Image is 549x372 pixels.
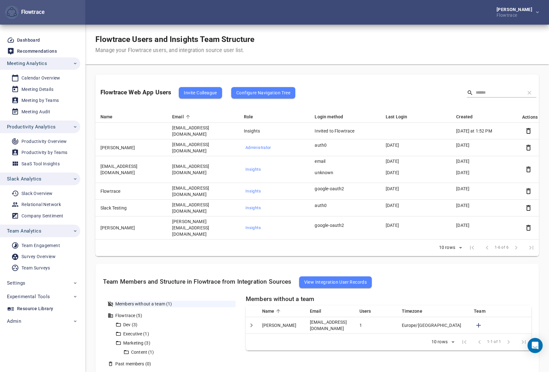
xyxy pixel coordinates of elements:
td: Flowtrace [95,183,167,200]
div: SaaS Tool Insights [21,160,60,168]
td: [EMAIL_ADDRESS][DOMAIN_NAME] [167,183,239,200]
div: Executive (1) [122,331,228,337]
td: [DATE] at 1:52 PM [451,123,522,139]
span: Experimental Tools [7,292,50,301]
p: [DATE] [386,158,443,164]
p: [DATE] [456,222,515,228]
td: [PERSON_NAME][EMAIL_ADDRESS][DOMAIN_NAME] [167,216,239,239]
span: View Integration User Records [304,278,367,286]
h5: Members without a team [246,296,531,303]
span: Team [474,307,494,315]
div: Flowtrace [497,12,535,17]
div: Last Login [386,113,443,121]
span: Productivity Analytics [7,123,56,131]
span: Email [172,113,192,121]
div: Team [474,307,526,315]
span: Name [262,307,283,315]
td: [PERSON_NAME] [95,139,167,156]
button: Detach user from the account [524,203,533,213]
span: First Page [457,334,472,350]
button: Detach user from the account [524,186,533,196]
div: Flowtrace [19,9,45,16]
td: [EMAIL_ADDRESS][DOMAIN_NAME] [167,156,239,183]
td: [EMAIL_ADDRESS][DOMAIN_NAME] [305,317,354,334]
div: Flowtrace Web App Users [100,82,295,103]
button: Detach user from the account [524,143,533,152]
td: Invited to Flowtrace [310,123,381,139]
div: Survey Overview [21,253,56,261]
div: Manage your Flowtrace users, and integration source user list. [95,47,254,54]
h5: Team Members and Structure in Flowtrace from Integration Sources [103,271,531,293]
td: 1 [354,317,397,334]
span: Last Page [524,240,539,255]
p: [DATE] [386,169,443,176]
span: Administrator [245,144,301,151]
span: Insights [245,188,301,195]
span: Insights [245,204,301,212]
div: Marketing (3) [122,340,228,346]
span: Insights [245,224,301,232]
button: Insights [244,203,302,213]
div: Recommendations [17,47,57,55]
div: 10 rows [427,337,457,347]
div: Productivity Overview [21,138,67,145]
div: Timezone [402,307,462,315]
div: Productivity by Teams [21,149,67,156]
span: Meeting Analytics [7,59,47,68]
span: Previous Page [472,334,487,350]
p: [DATE] [456,186,515,192]
button: Detail panel visibility toggle [247,321,256,330]
p: [DATE] [386,186,443,192]
div: Calendar Overview [21,74,60,82]
button: Insights [244,223,302,233]
div: Users [359,307,389,315]
p: [DATE] [456,169,515,176]
p: [DATE] [386,202,443,209]
td: [EMAIL_ADDRESS][DOMAIN_NAME] [167,123,239,139]
span: Next Page [501,334,516,350]
button: Detach user from the account [524,223,533,233]
td: Insights [239,123,310,139]
img: Flowtrace [7,7,17,17]
span: Login method [315,113,352,121]
td: [EMAIL_ADDRESS][DOMAIN_NAME] [167,200,239,216]
span: Last Login [386,113,415,121]
button: Invite Colleague [179,87,222,98]
div: Open Intercom Messenger [528,338,543,353]
div: Name [262,307,297,315]
td: Europe/[GEOGRAPHIC_DATA] [397,317,469,334]
div: Content (1) [130,349,220,356]
div: Flowtrace [5,6,45,19]
p: [DATE] [386,222,443,228]
button: Flowtrace [5,6,19,19]
td: [PERSON_NAME] [257,317,305,334]
span: Last Page [516,334,531,350]
span: Invite Colleague [184,89,217,97]
div: Resource Library [17,305,53,313]
button: [PERSON_NAME]Flowtrace [486,5,544,19]
td: Slack Testing [95,200,167,216]
span: Users [359,307,379,315]
div: Dashboard [17,36,40,44]
p: google-oauth2 [315,186,373,192]
p: google-oauth2 [315,222,373,228]
div: Past members (0) [114,361,236,367]
div: Team Surveys [21,264,50,272]
p: auth0 [315,142,373,148]
input: Search [476,88,520,97]
div: Team Engagement [21,242,60,250]
div: Company Sentiment [21,212,63,220]
button: View Integration User Records [299,276,372,288]
button: Insights [244,165,302,174]
div: Dev (3) [122,322,228,328]
td: [EMAIL_ADDRESS][DOMAIN_NAME] [167,139,239,156]
p: [DATE] [456,158,515,164]
span: Previous Page [480,240,495,255]
span: Configure Navigation Tree [236,89,290,97]
span: Team Analytics [7,227,41,235]
button: Configure Navigation Tree [231,87,295,98]
div: 10 rows [437,245,457,250]
p: email [315,158,373,164]
span: First Page [464,240,480,255]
